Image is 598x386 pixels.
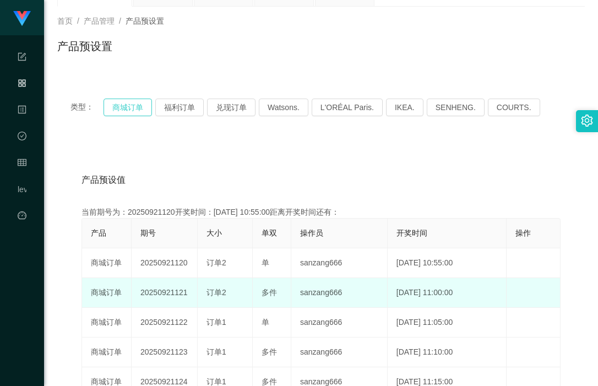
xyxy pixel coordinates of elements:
[18,47,26,69] i: 图标: form
[57,17,73,25] span: 首页
[262,377,277,386] span: 多件
[488,99,540,116] button: COURTS.
[18,127,26,149] i: 图标: check-circle-o
[396,229,427,237] span: 开奖时间
[312,99,383,116] button: L'ORÉAL Paris.
[262,288,277,297] span: 多件
[132,308,198,338] td: 20250921122
[206,229,222,237] span: 大小
[262,229,277,237] span: 单双
[82,308,132,338] td: 商城订单
[291,278,388,308] td: sanzang666
[262,347,277,356] span: 多件
[388,278,507,308] td: [DATE] 11:00:00
[18,100,26,122] i: 图标: profile
[82,278,132,308] td: 商城订单
[206,318,226,327] span: 订单1
[18,132,26,230] span: 数据中心
[206,377,226,386] span: 订单1
[18,106,26,204] span: 内容中心
[206,347,226,356] span: 订单1
[132,248,198,278] td: 20250921120
[119,17,121,25] span: /
[262,318,269,327] span: 单
[13,11,31,26] img: logo.9652507e.png
[386,99,423,116] button: IKEA.
[388,308,507,338] td: [DATE] 11:05:00
[155,99,204,116] button: 福利订单
[132,338,198,367] td: 20250921123
[126,17,164,25] span: 产品预设置
[262,258,269,267] span: 单
[132,278,198,308] td: 20250921121
[82,248,132,278] td: 商城订单
[140,229,156,237] span: 期号
[77,17,79,25] span: /
[291,308,388,338] td: sanzang666
[581,115,593,127] i: 图标: setting
[18,74,26,96] i: 图标: appstore-o
[57,38,112,55] h1: 产品预设置
[18,205,26,316] a: 图标: dashboard平台首页
[81,206,561,218] div: 当前期号为：20250921120开奖时间：[DATE] 10:55:00距离开奖时间还有：
[18,159,26,257] span: 会员管理
[18,79,26,177] span: 产品管理
[70,99,104,116] span: 类型：
[91,229,106,237] span: 产品
[82,338,132,367] td: 商城订单
[207,99,255,116] button: 兑现订单
[291,248,388,278] td: sanzang666
[206,258,226,267] span: 订单2
[291,338,388,367] td: sanzang666
[206,288,226,297] span: 订单2
[388,338,507,367] td: [DATE] 11:10:00
[104,99,152,116] button: 商城订单
[300,229,323,237] span: 操作员
[259,99,308,116] button: Watsons.
[18,153,26,175] i: 图标: table
[18,53,26,151] span: 系统配置
[81,173,126,187] span: 产品预设值
[515,229,531,237] span: 操作
[84,17,115,25] span: 产品管理
[427,99,485,116] button: SENHENG.
[18,178,26,200] a: level
[388,248,507,278] td: [DATE] 10:55:00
